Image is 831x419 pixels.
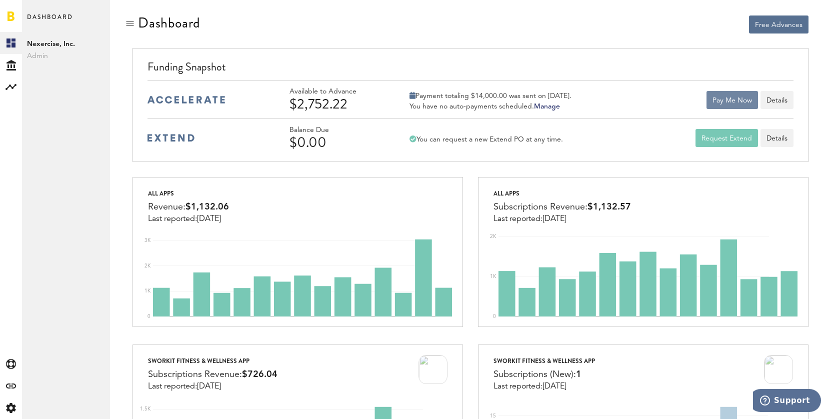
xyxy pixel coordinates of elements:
[493,355,595,367] div: Sworkit Fitness & Wellness App
[197,215,221,223] span: [DATE]
[147,314,150,319] text: 0
[409,102,571,111] div: You have no auto-payments scheduled.
[490,274,496,279] text: 1K
[289,87,384,96] div: Available to Advance
[289,126,384,134] div: Balance Due
[144,289,151,294] text: 1K
[148,382,277,391] div: Last reported:
[185,202,229,211] span: $1,132.06
[542,382,566,390] span: [DATE]
[138,15,200,31] div: Dashboard
[695,129,758,147] button: Request Extend
[148,214,229,223] div: Last reported:
[147,59,793,80] div: Funding Snapshot
[27,38,105,50] span: Nexercise, Inc.
[534,103,560,110] a: Manage
[760,91,793,109] button: Details
[753,389,821,414] iframe: Opens a widget where you can find more information
[493,214,631,223] div: Last reported:
[409,91,571,100] div: Payment totaling $14,000.00 was sent on [DATE].
[490,413,496,418] text: 15
[418,355,447,384] img: 100x100bb_8bz2sG9.jpg
[148,199,229,214] div: Revenue:
[493,199,631,214] div: Subscriptions Revenue:
[140,407,151,412] text: 1.5K
[490,234,496,239] text: 2K
[148,367,277,382] div: Subscriptions Revenue:
[760,129,793,147] a: Details
[148,187,229,199] div: All apps
[144,263,151,268] text: 2K
[27,50,105,62] span: Admin
[144,238,151,243] text: 3K
[242,370,277,379] span: $726.04
[27,11,73,32] span: Dashboard
[587,202,631,211] span: $1,132.57
[409,135,563,144] div: You can request a new Extend PO at any time.
[764,355,793,384] img: 100x100bb_8bz2sG9.jpg
[147,96,225,103] img: accelerate-medium-blue-logo.svg
[493,367,595,382] div: Subscriptions (New):
[542,215,566,223] span: [DATE]
[749,15,808,33] button: Free Advances
[493,314,496,319] text: 0
[493,382,595,391] div: Last reported:
[289,96,384,112] div: $2,752.22
[197,382,221,390] span: [DATE]
[289,134,384,150] div: $0.00
[706,91,758,109] button: Pay Me Now
[576,370,581,379] span: 1
[148,355,277,367] div: Sworkit Fitness & Wellness App
[147,134,194,142] img: extend-medium-blue-logo.svg
[493,187,631,199] div: All apps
